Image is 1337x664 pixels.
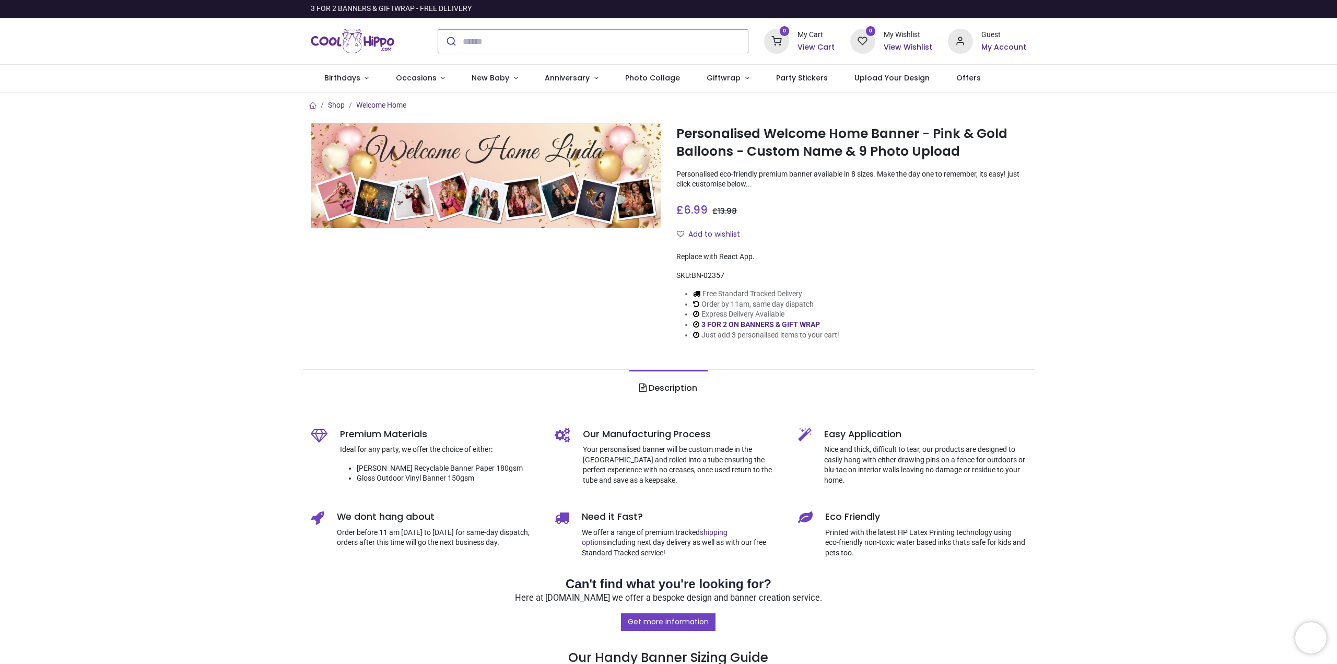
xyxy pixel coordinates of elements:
div: SKU: [676,271,1026,281]
li: Order by 11am, same day dispatch [693,299,839,310]
i: Add to wishlist [677,230,684,238]
button: Add to wishlistAdd to wishlist [676,226,749,243]
span: £ [712,206,737,216]
span: Offers [956,73,981,83]
h1: Personalised Welcome Home Banner - Pink & Gold Balloons - Custom Name & 9 Photo Upload [676,125,1026,161]
button: Submit [438,30,463,53]
a: Birthdays [311,65,382,92]
span: £ [676,202,708,217]
h5: Our Manufacturing Process [583,428,783,441]
a: 0 [764,37,789,45]
sup: 0 [780,26,790,36]
a: Shop [328,101,345,109]
span: Anniversary [545,73,590,83]
a: View Wishlist [884,42,932,53]
span: Photo Collage [625,73,680,83]
p: Printed with the latest HP Latex Printing technology using eco-friendly non-toxic water based ink... [825,528,1026,558]
a: Welcome Home [356,101,406,109]
li: Gloss Outdoor Vinyl Banner 150gsm [357,473,539,484]
span: New Baby [472,73,509,83]
h5: Easy Application [824,428,1026,441]
a: New Baby [459,65,532,92]
p: We offer a range of premium tracked including next day delivery as well as with our free Standard... [582,528,783,558]
li: Just add 3 personalised items to your cart! [693,330,839,341]
p: Your personalised banner will be custom made in the [GEOGRAPHIC_DATA] and rolled into a tube ensu... [583,445,783,485]
span: Giftwrap [707,73,741,83]
li: Free Standard Tracked Delivery [693,289,839,299]
div: My Cart [797,30,835,40]
a: 0 [850,37,875,45]
div: Replace with React App. [676,252,1026,262]
span: BN-02357 [691,271,724,279]
a: 3 FOR 2 ON BANNERS & GIFT WRAP [701,320,820,329]
a: Occasions [382,65,459,92]
a: Anniversary [531,65,612,92]
span: Party Stickers [776,73,828,83]
a: Get more information [621,613,716,631]
h2: Can't find what you're looking for? [311,575,1026,593]
p: Order before 11 am [DATE] to [DATE] for same-day dispatch, orders after this time will go the nex... [337,528,539,548]
p: Personalised eco-friendly premium banner available in 8 sizes. Make the day one to remember, its ... [676,169,1026,190]
iframe: Customer reviews powered by Trustpilot [807,4,1026,14]
h5: Need it Fast? [582,510,783,523]
img: Personalised Welcome Home Banner - Pink & Gold Balloons - Custom Name & 9 Photo Upload [311,123,661,228]
p: Nice and thick, difficult to tear, our products are designed to easily hang with either drawing p... [824,445,1026,485]
div: 3 FOR 2 BANNERS & GIFTWRAP - FREE DELIVERY [311,4,472,14]
iframe: Brevo live chat [1295,622,1327,654]
li: [PERSON_NAME] Recyclable Banner Paper 180gsm [357,463,539,474]
a: My Account [981,42,1026,53]
a: Logo of Cool Hippo [311,27,394,56]
span: Upload Your Design [854,73,930,83]
h5: Eco Friendly [825,510,1026,523]
p: Here at [DOMAIN_NAME] we offer a bespoke design and banner creation service. [311,592,1026,604]
div: My Wishlist [884,30,932,40]
li: Express Delivery Available [693,309,839,320]
a: View Cart [797,42,835,53]
h5: We dont hang about [337,510,539,523]
a: Description [629,370,707,406]
sup: 0 [866,26,876,36]
a: Giftwrap [693,65,763,92]
div: Guest [981,30,1026,40]
p: Ideal for any party, we offer the choice of either: [340,445,539,455]
h5: Premium Materials [340,428,539,441]
img: Cool Hippo [311,27,394,56]
span: 13.98 [718,206,737,216]
span: Occasions [396,73,437,83]
span: 6.99 [684,202,708,217]
span: Birthdays [324,73,360,83]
